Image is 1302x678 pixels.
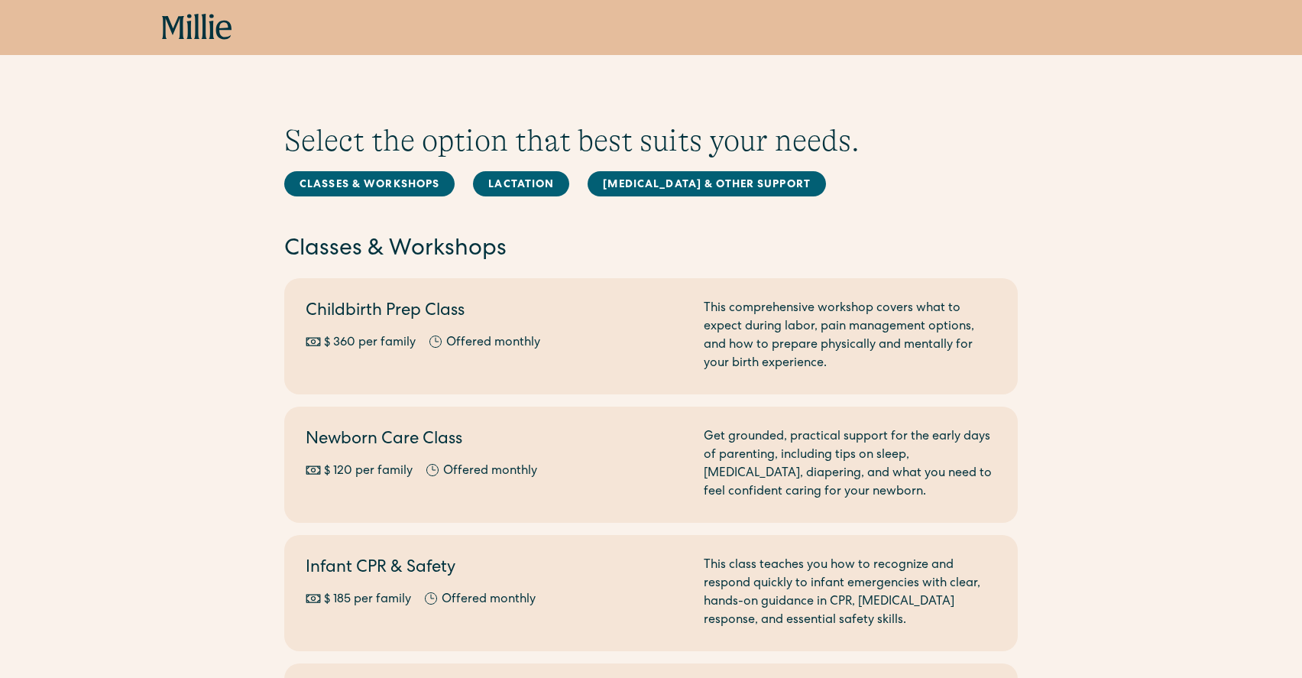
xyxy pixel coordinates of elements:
div: Get grounded, practical support for the early days of parenting, including tips on sleep, [MEDICA... [704,428,996,501]
h2: Classes & Workshops [284,234,1018,266]
div: This class teaches you how to recognize and respond quickly to infant emergencies with clear, han... [704,556,996,630]
a: Newborn Care Class$ 120 per familyOffered monthlyGet grounded, practical support for the early da... [284,407,1018,523]
h2: Infant CPR & Safety [306,556,685,582]
div: $ 185 per family [324,591,411,609]
a: [MEDICAL_DATA] & Other Support [588,171,826,196]
h2: Newborn Care Class [306,428,685,453]
div: This comprehensive workshop covers what to expect during labor, pain management options, and how ... [704,300,996,373]
a: Childbirth Prep Class$ 360 per familyOffered monthlyThis comprehensive workshop covers what to ex... [284,278,1018,394]
a: Infant CPR & Safety$ 185 per familyOffered monthlyThis class teaches you how to recognize and res... [284,535,1018,651]
div: $ 120 per family [324,462,413,481]
div: $ 360 per family [324,334,416,352]
div: Offered monthly [446,334,540,352]
h2: Childbirth Prep Class [306,300,685,325]
a: Classes & Workshops [284,171,455,196]
div: Offered monthly [443,462,537,481]
div: Offered monthly [442,591,536,609]
a: Lactation [473,171,569,196]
